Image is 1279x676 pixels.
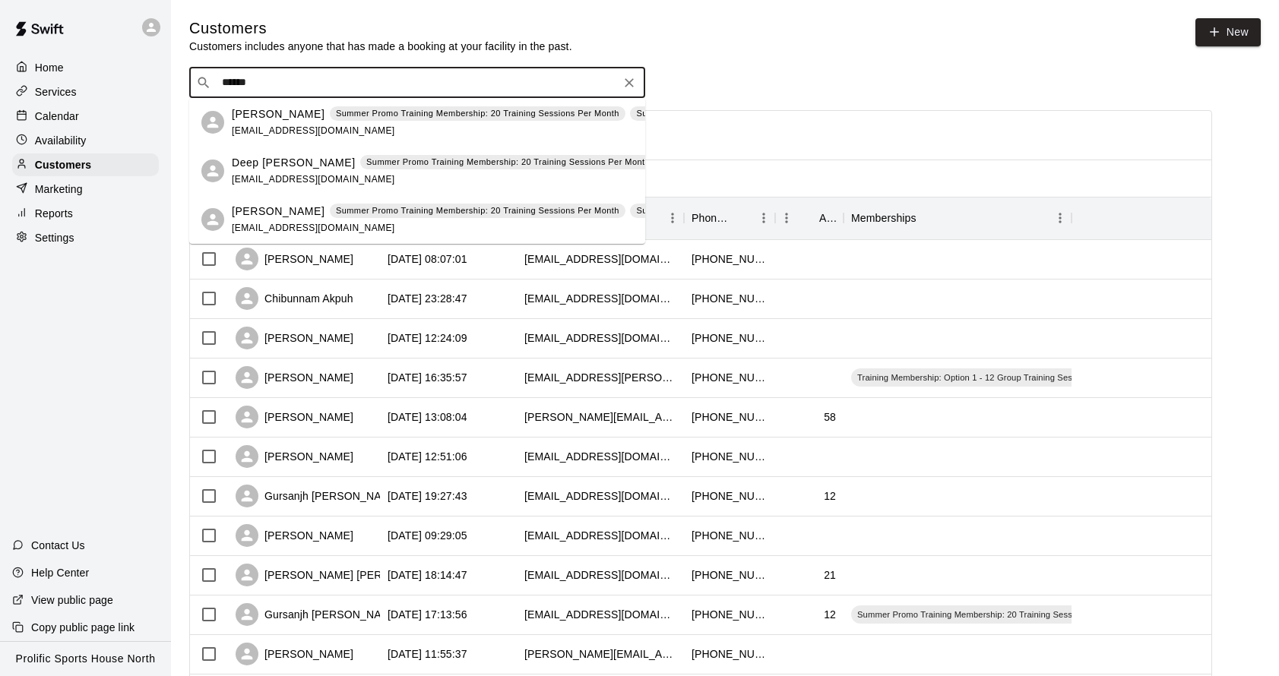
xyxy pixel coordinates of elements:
div: +15878973440 [692,567,768,583]
div: Veer Sanghera [201,208,224,231]
p: [PERSON_NAME] [232,106,324,122]
div: 2025-08-01 09:29:05 [388,528,467,543]
p: Availability [35,133,87,148]
button: Menu [1049,207,1072,229]
div: Gursanjh [PERSON_NAME] [236,485,400,507]
div: +15879716511 [692,488,768,504]
a: Availability [12,129,159,152]
div: Training Membership: Option 1 - 12 Group Training Sessions Per Month [851,368,1141,387]
p: Prolific Sports House North [16,651,156,667]
button: Menu [661,207,684,229]
div: 2025-07-31 18:14:47 [388,567,467,583]
div: 2025-08-06 12:51:06 [388,449,467,464]
a: Services [12,81,159,103]
div: Gursanjh [PERSON_NAME] [236,603,400,626]
div: 2025-08-11 23:28:47 [388,291,467,306]
div: paul.monaghan@wcs-g.com [524,409,676,425]
a: Marketing [12,178,159,201]
a: Home [12,56,159,79]
div: 12 [824,607,836,622]
span: [EMAIL_ADDRESS][DOMAIN_NAME] [232,174,395,185]
p: Summer Promo Training Membership: 20 Training Sessions Per Month [336,204,619,217]
div: kaurhardip18@gmail.com [524,488,676,504]
div: [PERSON_NAME] [236,366,353,389]
div: Search customers by name or email [189,68,645,98]
p: Summer Promo Training Membership: 20 Training Sessions Per Month [636,204,920,217]
button: Sort [798,207,819,229]
button: Menu [752,207,775,229]
div: connorflanigan10@gmail.com [524,567,676,583]
p: Services [35,84,77,100]
p: Contact Us [31,538,85,553]
div: +14039981624 [692,646,768,662]
div: 2025-08-11 12:24:09 [388,330,467,346]
div: 12 [824,488,836,504]
div: neil.nystrom@ambrose.edu [524,646,676,662]
div: Email [517,197,684,239]
a: Reports [12,202,159,225]
div: 21 [824,567,836,583]
div: Phone Number [692,197,731,239]
div: Chibunnam Akpuh [236,287,353,310]
a: New [1195,18,1261,46]
a: Customers [12,153,159,176]
div: +15879716511 [692,607,768,622]
p: Customers [35,157,91,172]
div: Harjit Sanghera [201,111,224,134]
div: 2025-08-08 13:08:04 [388,409,467,425]
div: idreesnoorudin@gmail.com [524,330,676,346]
div: 2025-08-12 08:07:01 [388,251,467,267]
div: 2025-07-31 17:13:56 [388,607,467,622]
p: Help Center [31,565,89,580]
div: [PERSON_NAME] [PERSON_NAME] [236,564,445,586]
p: Deep [PERSON_NAME] [232,155,356,171]
div: 2025-07-31 11:55:37 [388,646,467,662]
span: Training Membership: Option 1 - 12 Group Training Sessions Per Month [851,371,1141,384]
div: [PERSON_NAME] [236,327,353,349]
span: [EMAIL_ADDRESS][DOMAIN_NAME] [232,223,395,233]
div: [PERSON_NAME] [236,643,353,665]
div: Deep Sanghera [201,160,224,182]
p: Summer Promo Training Membership: 20 Training Sessions Per Month [366,156,650,169]
div: 2025-08-03 19:27:43 [388,488,467,504]
div: Memberships [851,197,917,239]
button: Clear [619,72,640,93]
div: boparai9013@gmail.com [524,607,676,622]
div: Age [775,197,844,239]
div: +14039269820 [692,291,768,306]
button: Sort [731,207,752,229]
span: [EMAIL_ADDRESS][DOMAIN_NAME] [232,125,395,136]
div: colemanj@telusplanet.net [524,251,676,267]
p: Settings [35,230,74,245]
p: Summer Promo Training Membership: 20 Training Sessions Per Month [336,107,619,120]
a: Settings [12,226,159,249]
div: Phone Number [684,197,775,239]
button: Menu [775,207,798,229]
p: Marketing [35,182,83,197]
div: chibunnama12@gmail.com [524,291,676,306]
p: View public page [31,592,113,608]
button: Sort [917,207,938,229]
div: [PERSON_NAME] [236,406,353,428]
div: Memberships [844,197,1072,239]
div: [PERSON_NAME] [236,248,353,270]
div: +14039706000 [692,449,768,464]
div: +14038313307 [692,528,768,543]
div: +14036064091 [692,409,768,425]
div: Age [819,197,836,239]
div: dsleffler@gmail.com [524,528,676,543]
div: Summer Promo Training Membership: 20 Training Sessions Per Month [851,605,1137,624]
div: klairpreetam@gmail.com [524,449,676,464]
div: 58 [824,409,836,425]
p: Copy public page link [31,620,135,635]
div: ifeyinwa.onwuka@gmail.com [524,370,676,385]
a: Calendar [12,105,159,128]
p: Customers includes anyone that has made a booking at your facility in the past. [189,39,572,54]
